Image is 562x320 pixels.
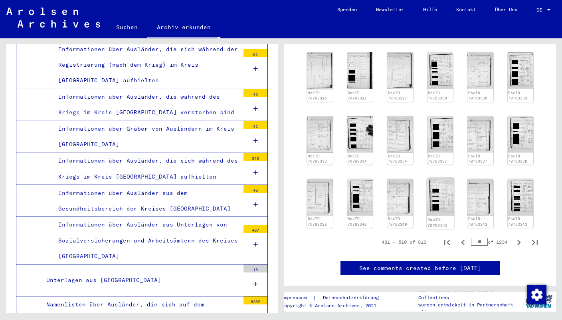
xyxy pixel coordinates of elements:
img: Zustimmung ändern [527,285,546,304]
div: Informationen über Ausländer, die sich während des Kriegs im Kreis [GEOGRAPHIC_DATA] aufhielten [52,153,239,184]
div: 46 [243,185,267,193]
div: | [281,294,388,302]
a: DocID: 70763337 [468,154,487,164]
img: 002.jpg [307,52,333,89]
div: Informationen über Gräber von Ausländern im Kreis [GEOGRAPHIC_DATA] [52,121,239,152]
img: 001.jpg [347,179,373,215]
div: Informationen über Ausländer, die während des Kriegs im Kreis [GEOGRAPHIC_DATA] verstorben sind [52,89,239,120]
img: 001.jpg [347,52,373,89]
a: DocID: 70763340 [348,217,367,227]
img: 002.jpg [307,116,333,153]
a: DocID: 70763326 [308,91,327,101]
a: Datenschutzerklärung [317,294,388,302]
div: 41 [243,121,267,129]
a: DocID: 70763334 [348,154,367,164]
img: 001.jpg [508,116,534,153]
div: 43 [243,89,267,97]
a: DocID: 70763327 [388,91,407,101]
img: 002.jpg [307,179,333,215]
a: See comments created before [DATE] [359,264,481,272]
p: wurden entwickelt in Partnerschaft mit [418,301,522,316]
img: 001.jpg [508,52,534,89]
a: DocID: 70763333 [308,154,327,164]
a: DocID: 70763330 [468,91,487,101]
img: 001.jpg [427,178,454,216]
a: Impressum [281,294,313,302]
img: 002.jpg [387,116,413,153]
span: DE [536,7,545,13]
img: Arolsen_neg.svg [6,8,100,28]
div: 481 – 510 of 812 [382,239,426,246]
img: 002.jpg [467,52,493,89]
img: yv_logo.png [524,291,554,311]
img: 001.jpg [427,116,453,153]
a: DocID: 70763334 [388,154,407,164]
a: DocID: 70763342 [468,217,487,227]
div: Informationen über Ausländer, die sich während der Registrierung (nach dem Krieg) im Kreis [GEOGR... [52,42,239,89]
div: of 1234 [471,238,511,246]
div: 61 [243,49,267,57]
a: DocID: 70763333 [508,91,527,101]
button: Next page [511,234,527,250]
img: 002.jpg [467,116,493,153]
div: Informationen über Ausländer aus Unterlagen von Sozialversicherungen und Arbeitsämtern des Kreise... [52,217,239,264]
div: 15 [243,264,267,272]
a: DocID: 70763338 [508,154,527,164]
img: 002.jpg [387,52,413,89]
a: DocID: 70763337 [428,154,447,164]
a: Archiv erkunden [147,18,220,38]
p: Die Arolsen Archives Online-Collections [418,287,522,301]
a: DocID: 70763330 [428,91,447,101]
img: 001.jpg [427,52,453,89]
img: 001.jpg [508,179,534,215]
a: DocID: 70763338 [308,217,327,227]
a: DocID: 70763340 [388,217,407,227]
div: Informationen über Ausländer aus dem Gesundheitsbereich der Kreises [GEOGRAPHIC_DATA] [52,185,239,217]
a: Suchen [107,18,147,37]
img: 001.jpg [347,116,373,153]
p: Copyright © Arolsen Archives, 2021 [281,302,388,309]
img: 002.jpg [387,179,413,215]
div: 8362 [243,296,267,304]
a: DocID: 70763343 [508,217,527,227]
div: 407 [243,225,267,233]
button: Previous page [455,234,471,250]
img: 002.jpg [467,179,493,215]
div: 340 [243,153,267,161]
div: Unterlagen aus [GEOGRAPHIC_DATA] [40,272,239,288]
button: Last page [527,234,543,250]
a: DocID: 70763327 [348,91,367,101]
button: First page [439,234,455,250]
a: DocID: 70763342 [427,217,447,228]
